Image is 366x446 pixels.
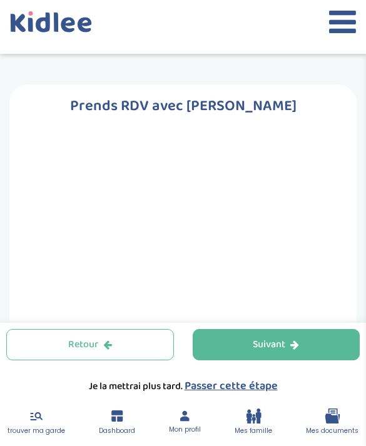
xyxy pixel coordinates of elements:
span: Mes famille [235,426,272,436]
a: trouver ma garde [8,408,65,436]
span: Passer cette étape [185,377,278,395]
a: Dashboard [99,408,135,436]
h1: Prends RDV avec [PERSON_NAME] [22,94,344,118]
span: trouver ma garde [8,426,65,436]
button: Retour [6,329,174,360]
a: Mes famille [235,408,272,436]
span: Mon profil [169,425,201,435]
div: Suivant [253,338,299,352]
span: Mes documents [306,426,358,436]
span: Dashboard [99,426,135,436]
div: Retour [68,338,112,352]
span: Je la mettrai plus tard. [89,378,183,394]
button: Suivant [193,329,360,360]
a: Mon profil [169,410,201,435]
a: Mes documents [306,408,358,436]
